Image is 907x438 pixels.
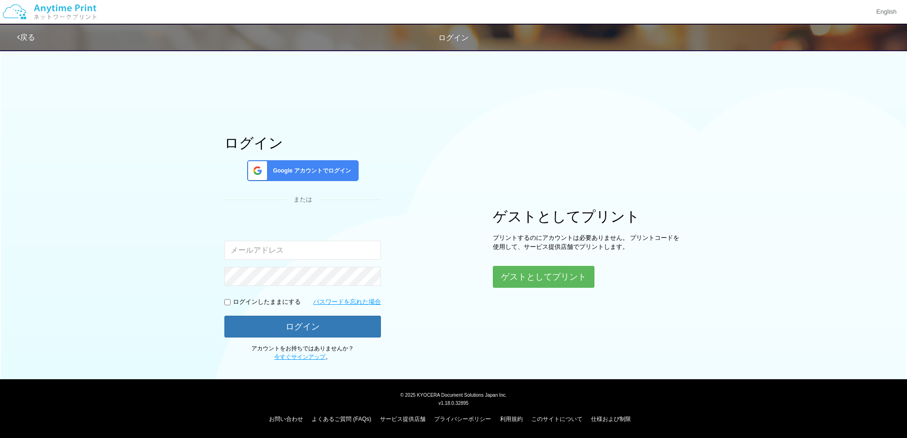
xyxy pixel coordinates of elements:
[269,167,351,175] span: Google アカウントでログイン
[224,135,381,151] h1: ログイン
[269,416,303,422] a: お問い合わせ
[500,416,523,422] a: 利用規約
[400,392,507,398] span: © 2025 KYOCERA Document Solutions Japan Inc.
[233,298,301,307] p: ログインしたままにする
[224,241,381,260] input: メールアドレス
[274,354,325,360] a: 今すぐサインアップ
[224,316,381,338] button: ログイン
[591,416,631,422] a: 仕様および制限
[380,416,426,422] a: サービス提供店舗
[493,209,683,224] h1: ゲストとしてプリント
[493,234,683,251] p: プリントするのにアカウントは必要ありません。 プリントコードを使用して、サービス提供店舗でプリントします。
[531,416,583,422] a: このサイトについて
[313,298,381,307] a: パスワードを忘れた場合
[312,416,371,422] a: よくあるご質問 (FAQs)
[224,195,381,204] div: または
[438,400,468,406] span: v1.18.0.32895
[438,34,469,42] span: ログイン
[17,33,35,41] a: 戻る
[224,345,381,361] p: アカウントをお持ちではありませんか？
[493,266,594,288] button: ゲストとしてプリント
[434,416,491,422] a: プライバシーポリシー
[274,354,331,360] span: 。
